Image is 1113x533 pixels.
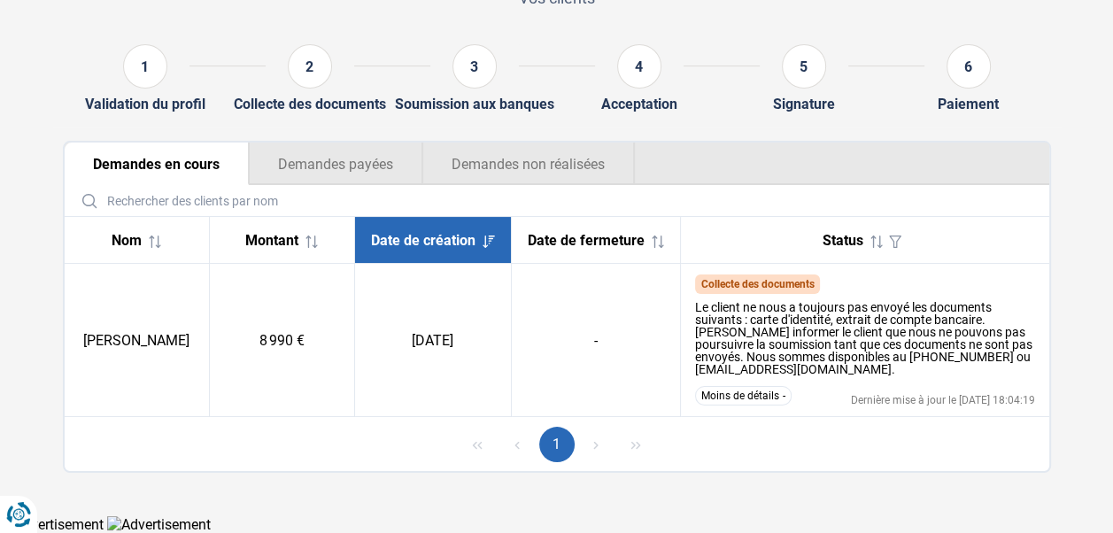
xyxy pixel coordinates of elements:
span: Date de fermeture [528,232,645,249]
div: Paiement [938,96,999,112]
button: Demandes payées [249,143,422,185]
div: Le client ne nous a toujours pas envoyé les documents suivants : carte d'identité, extrait de com... [695,301,1035,375]
span: Montant [245,232,298,249]
div: Collecte des documents [234,96,386,112]
span: Date de création [371,232,475,249]
input: Rechercher des clients par nom [72,185,1042,216]
div: 3 [452,44,497,89]
button: First Page [460,427,495,462]
button: Last Page [618,427,653,462]
button: Previous Page [499,427,535,462]
div: Signature [773,96,835,112]
button: Demandes non réalisées [422,143,635,185]
div: Acceptation [601,96,677,112]
span: Status [823,232,863,249]
div: 5 [782,44,826,89]
div: 2 [288,44,332,89]
td: - [511,264,680,417]
div: 4 [617,44,661,89]
span: Collecte des documents [700,278,814,290]
div: 6 [947,44,991,89]
div: Dernière mise à jour le [DATE] 18:04:19 [851,395,1035,406]
div: Validation du profil [85,96,205,112]
img: Advertisement [107,516,211,533]
button: Next Page [578,427,614,462]
div: 1 [123,44,167,89]
td: [DATE] [354,264,511,417]
td: 8 990 € [209,264,354,417]
span: Nom [112,232,142,249]
button: Demandes en cours [65,143,249,185]
button: Page 1 [539,427,575,462]
button: Moins de détails [695,386,792,406]
td: [PERSON_NAME] [65,264,210,417]
div: Soumission aux banques [395,96,554,112]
